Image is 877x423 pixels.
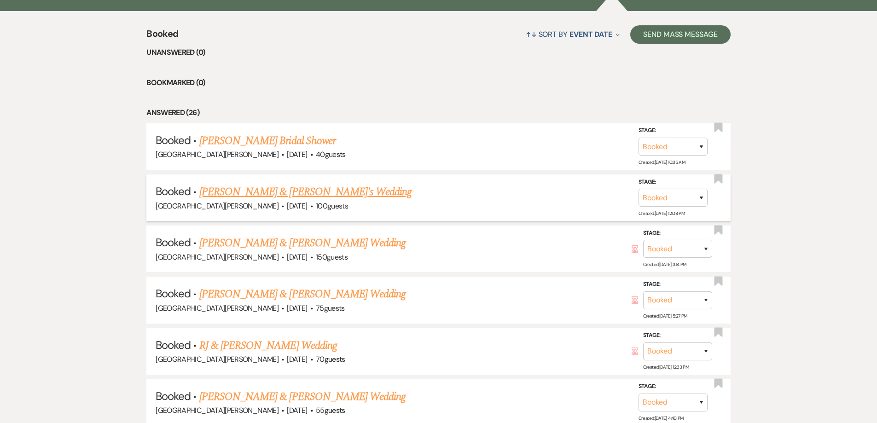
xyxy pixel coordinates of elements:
span: 40 guests [316,150,346,159]
label: Stage: [639,126,708,136]
li: Bookmarked (0) [146,77,731,89]
span: [GEOGRAPHIC_DATA][PERSON_NAME] [156,406,279,415]
span: Created: [DATE] 5:27 PM [643,313,687,319]
a: [PERSON_NAME] & [PERSON_NAME] Wedding [199,388,406,405]
span: Booked [156,338,191,352]
span: 70 guests [316,354,345,364]
span: [DATE] [287,252,307,262]
span: 55 guests [316,406,345,415]
li: Unanswered (0) [146,46,731,58]
button: Send Mass Message [630,25,731,44]
span: Event Date [569,29,612,39]
span: [DATE] [287,201,307,211]
label: Stage: [639,382,708,392]
button: Sort By Event Date [522,22,623,46]
span: Booked [156,184,191,198]
span: [GEOGRAPHIC_DATA][PERSON_NAME] [156,303,279,313]
span: Booked [156,286,191,301]
a: [PERSON_NAME] & [PERSON_NAME]'s Wedding [199,184,412,200]
span: 100 guests [316,201,348,211]
label: Stage: [643,279,712,290]
span: Booked [156,389,191,403]
label: Stage: [643,228,712,238]
span: Created: [DATE] 12:33 PM [643,364,689,370]
span: [GEOGRAPHIC_DATA][PERSON_NAME] [156,150,279,159]
a: [PERSON_NAME] & [PERSON_NAME] Wedding [199,286,406,302]
a: RJ & [PERSON_NAME] Wedding [199,337,337,354]
span: Booked [156,133,191,147]
span: Booked [146,27,178,46]
span: [GEOGRAPHIC_DATA][PERSON_NAME] [156,201,279,211]
span: 150 guests [316,252,348,262]
a: [PERSON_NAME] Bridal Shower [199,133,336,149]
span: Booked [156,235,191,249]
label: Stage: [639,177,708,187]
span: Created: [DATE] 3:14 PM [643,261,686,267]
span: [GEOGRAPHIC_DATA][PERSON_NAME] [156,354,279,364]
span: [GEOGRAPHIC_DATA][PERSON_NAME] [156,252,279,262]
span: [DATE] [287,303,307,313]
span: Created: [DATE] 12:08 PM [639,210,685,216]
label: Stage: [643,330,712,341]
span: ↑↓ [526,29,537,39]
li: Answered (26) [146,107,731,119]
span: 75 guests [316,303,345,313]
span: Created: [DATE] 10:35 AM [639,159,685,165]
span: [DATE] [287,354,307,364]
a: [PERSON_NAME] & [PERSON_NAME] Wedding [199,235,406,251]
span: [DATE] [287,150,307,159]
span: [DATE] [287,406,307,415]
span: Created: [DATE] 4:40 PM [639,415,684,421]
